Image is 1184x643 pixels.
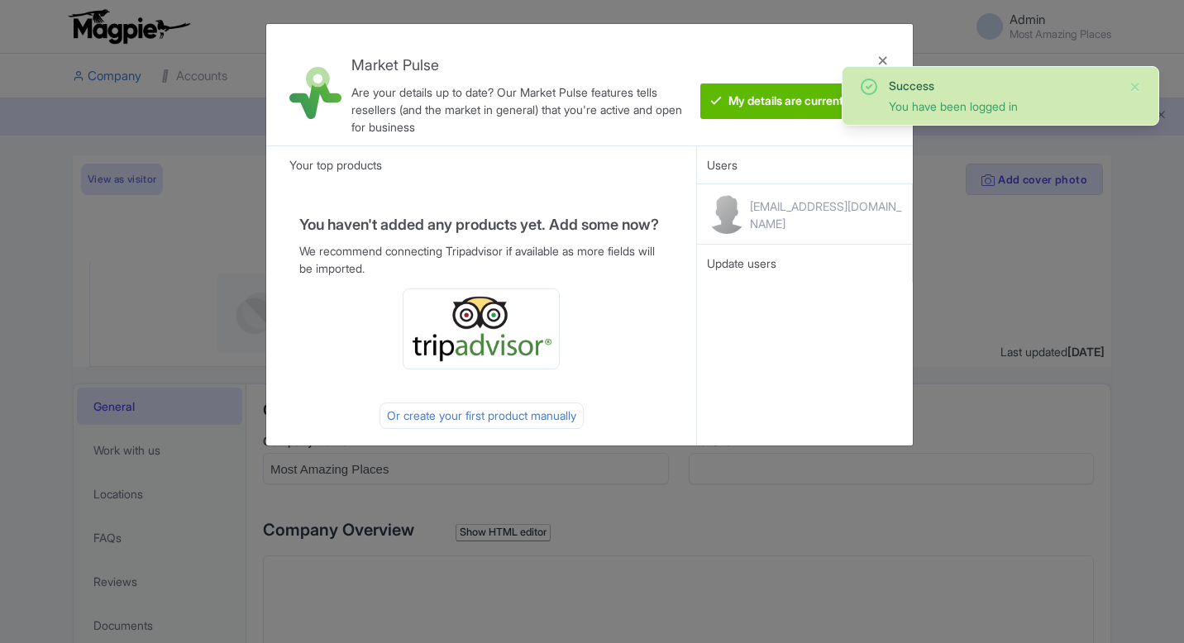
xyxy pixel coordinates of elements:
[299,217,664,233] h4: You haven't added any products yet. Add some now?
[707,255,902,273] div: Update users
[351,83,690,136] div: Are your details up to date? Our Market Pulse features tells resellers (and the market in general...
[351,57,690,74] h4: Market Pulse
[266,145,697,183] div: Your top products
[1129,77,1142,97] button: Close
[410,296,552,362] img: ta_logo-885a1c64328048f2535e39284ba9d771.png
[299,242,664,277] p: We recommend connecting Tripadvisor if available as more fields will be imported.
[700,83,853,119] btn: My details are current
[889,98,1115,115] div: You have been logged in
[707,194,747,234] img: contact-b11cc6e953956a0c50a2f97983291f06.png
[289,67,341,119] img: market_pulse-1-0a5220b3d29e4a0de46fb7534bebe030.svg
[697,145,913,183] div: Users
[750,198,902,232] div: [EMAIL_ADDRESS][DOMAIN_NAME]
[889,77,1115,94] div: Success
[380,402,584,429] div: Or create your first product manually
